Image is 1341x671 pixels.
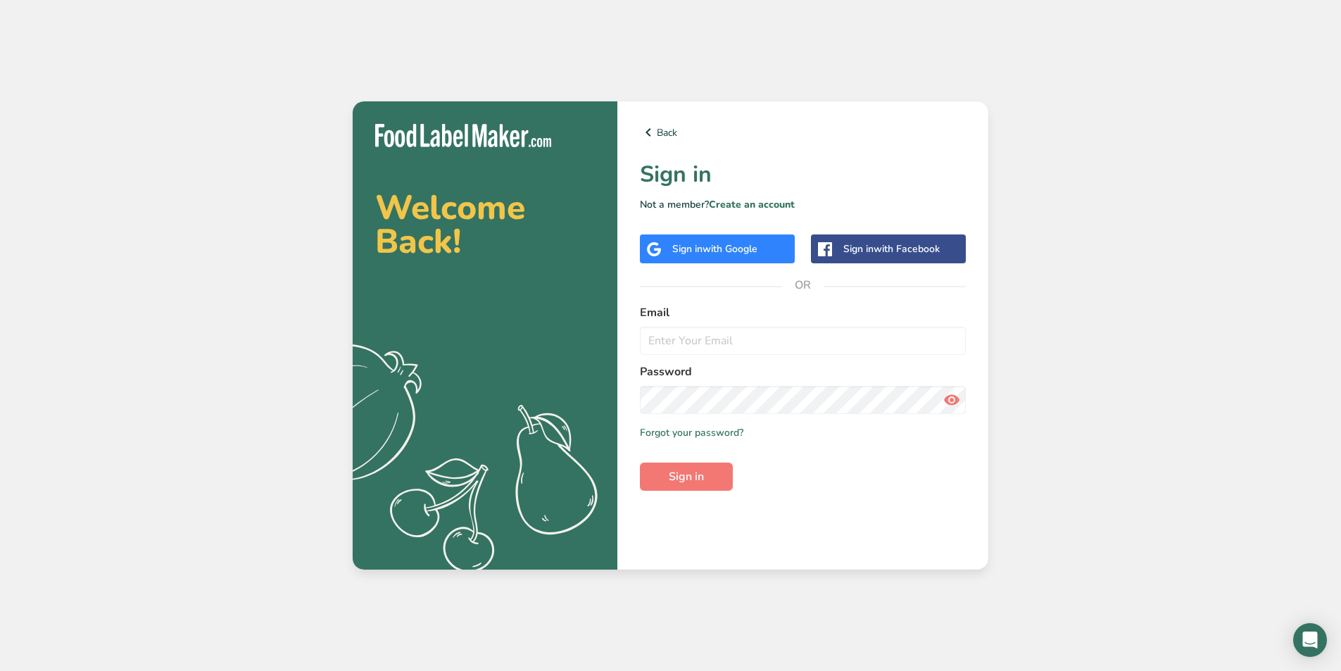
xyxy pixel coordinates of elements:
[640,304,966,321] label: Email
[375,124,551,147] img: Food Label Maker
[640,124,966,141] a: Back
[843,242,940,256] div: Sign in
[640,197,966,212] p: Not a member?
[874,242,940,256] span: with Facebook
[709,198,795,211] a: Create an account
[640,363,966,380] label: Password
[782,264,824,306] span: OR
[640,158,966,192] h1: Sign in
[703,242,757,256] span: with Google
[640,327,966,355] input: Enter Your Email
[640,425,743,440] a: Forgot your password?
[669,468,704,485] span: Sign in
[375,191,595,258] h2: Welcome Back!
[1293,623,1327,657] div: Open Intercom Messenger
[672,242,757,256] div: Sign in
[640,463,733,491] button: Sign in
